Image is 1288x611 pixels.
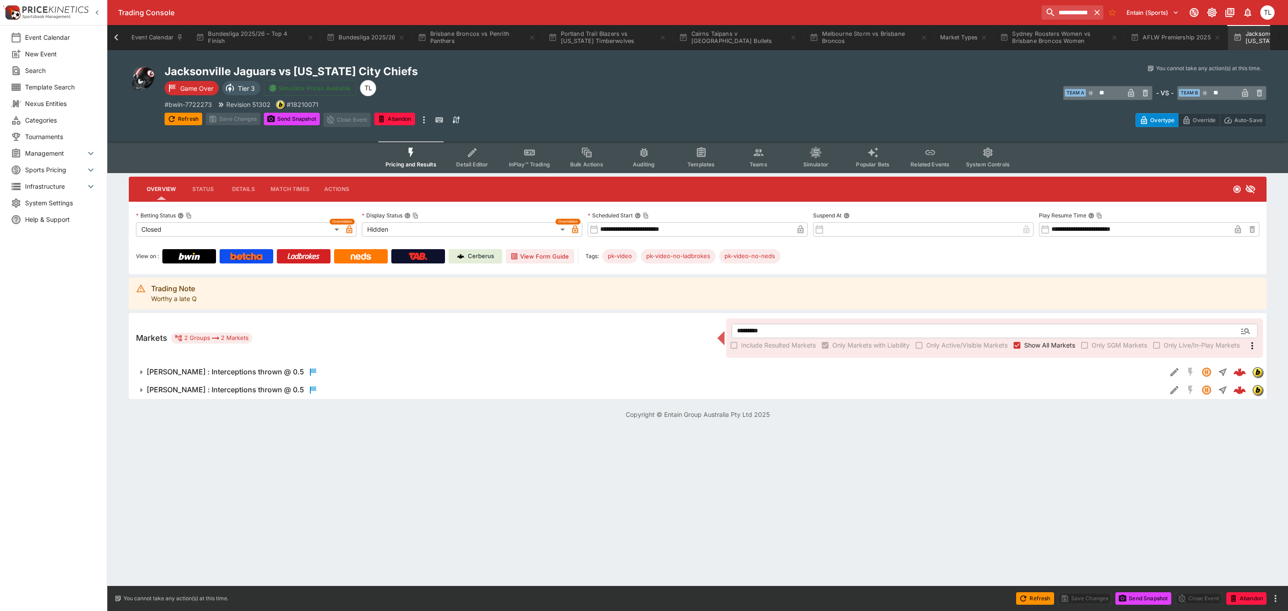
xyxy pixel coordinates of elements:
[1252,367,1263,378] div: bwin
[926,340,1008,350] span: Only Active/Visible Markets
[126,25,189,50] button: Event Calendar
[935,25,993,50] button: Market Types
[404,212,411,219] button: Display StatusCopy To Clipboard
[1260,5,1275,20] div: Trent Lewis
[1201,367,1212,378] svg: Suspended
[378,141,1017,173] div: Event type filters
[1258,3,1277,22] button: Trent Lewis
[287,100,318,109] p: Copy To Clipboard
[25,82,96,92] span: Template Search
[1233,384,1246,396] div: 95e91c40-ed0d-497e-8390-03bebf40884a
[1088,212,1094,219] button: Play Resume TimeCopy To Clipboard
[449,249,502,263] a: Cerberus
[456,161,488,168] span: Detail Editor
[140,178,183,200] button: Overview
[1042,5,1091,20] input: search
[1226,592,1267,605] button: Abandon
[687,161,715,168] span: Templates
[1240,4,1256,21] button: Notifications
[803,161,828,168] span: Simulator
[223,178,263,200] button: Details
[174,333,249,344] div: 2 Groups 2 Markets
[750,161,767,168] span: Teams
[129,64,157,93] img: american_football.png
[1226,593,1267,602] span: Mark an event as closed and abandoned.
[230,253,263,260] img: Betcha
[362,212,402,219] p: Display Status
[25,132,96,141] span: Tournaments
[633,161,655,168] span: Auditing
[911,161,949,168] span: Related Events
[1204,4,1220,21] button: Toggle light/dark mode
[1233,185,1241,194] svg: Closed
[362,222,568,237] div: Hidden
[641,252,716,261] span: pk-video-no-ladbrokes
[3,4,21,21] img: PriceKinetics Logo
[843,212,850,219] button: Suspend At
[1096,212,1102,219] button: Copy To Clipboard
[25,149,85,158] span: Management
[1253,367,1263,377] img: bwin
[22,15,71,19] img: Sportsbook Management
[1182,382,1199,398] button: SGM Disabled
[165,113,202,125] button: Refresh
[25,115,96,125] span: Categories
[506,249,574,263] button: View Form Guide
[1105,5,1119,20] button: No Bookmarks
[1150,115,1174,125] p: Overtype
[136,333,167,343] h5: Markets
[1215,364,1231,380] button: Straight
[585,249,599,263] label: Tags:
[1186,4,1202,21] button: Connected to PK
[1233,366,1246,378] div: f8aabc74-dce3-4826-889c-19bb629cfa12
[1039,212,1086,219] p: Play Resume Time
[509,161,550,168] span: InPlay™ Trading
[276,101,284,109] img: bwin.png
[360,80,376,96] div: Trent Lewis
[1121,5,1184,20] button: Select Tenant
[1247,340,1258,351] svg: More
[966,161,1010,168] span: System Controls
[263,178,317,200] button: Match Times
[226,100,271,109] p: Revision 51302
[602,249,637,263] div: Betting Target: cerberus
[22,6,89,13] img: PriceKinetics
[1233,366,1246,378] img: logo-cerberus--red.svg
[332,219,352,225] span: Overridden
[374,114,415,123] span: Mark an event as closed and abandoned.
[412,25,541,50] button: Brisbane Broncos vs Penrith Panthers
[1166,364,1182,380] button: Edit Detail
[856,161,890,168] span: Popular Bets
[635,212,641,219] button: Scheduled StartCopy To Clipboard
[1220,113,1267,127] button: Auto-Save
[674,25,802,50] button: Cairns Taipans v [GEOGRAPHIC_DATA] Bullets
[165,100,212,109] p: Copy To Clipboard
[321,25,411,50] button: Bundesliga 2025/26
[25,165,85,174] span: Sports Pricing
[813,212,842,219] p: Suspend At
[543,25,672,50] button: Portland Trail Blazers vs [US_STATE] Timberwolves
[588,212,633,219] p: Scheduled Start
[136,249,159,263] label: View on :
[374,113,415,125] button: Abandon
[151,283,197,294] div: Trading Note
[1215,382,1231,398] button: Straight
[1065,89,1086,97] span: Team A
[276,100,285,109] div: bwin
[1115,592,1171,605] button: Send Snapshot
[1193,115,1216,125] p: Override
[412,212,419,219] button: Copy To Clipboard
[25,198,96,208] span: System Settings
[1156,88,1174,98] h6: - VS -
[1234,115,1263,125] p: Auto-Save
[25,182,85,191] span: Infrastructure
[1166,382,1182,398] button: Edit Detail
[25,215,96,224] span: Help & Support
[804,25,933,50] button: Melbourne Storm vs Brisbane Broncos
[1179,89,1200,97] span: Team B
[741,340,816,350] span: Include Resulted Markets
[1016,592,1054,605] button: Refresh
[832,340,910,350] span: Only Markets with Liability
[178,253,200,260] img: Bwin
[1199,382,1215,398] button: Suspended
